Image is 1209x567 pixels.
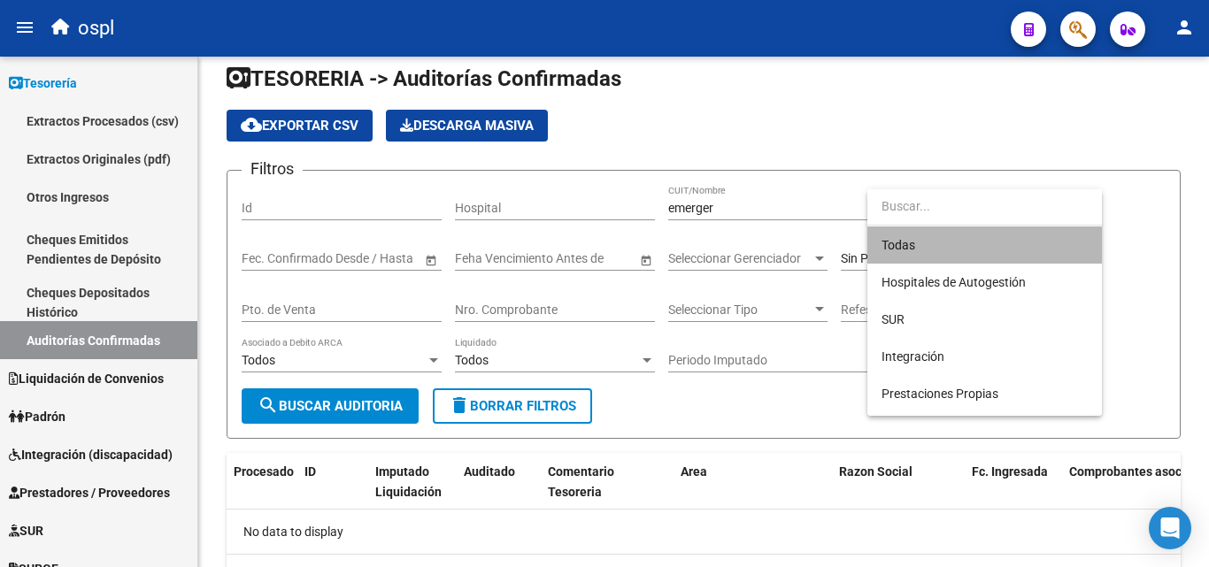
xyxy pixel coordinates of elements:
div: Open Intercom Messenger [1149,507,1191,549]
span: Prestaciones Propias [882,387,998,401]
span: Hospitales de Autogestión [882,275,1026,289]
span: Integración [882,349,944,364]
input: dropdown search [867,188,1102,225]
span: Todas [882,226,1088,264]
span: SUR [882,312,905,326]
